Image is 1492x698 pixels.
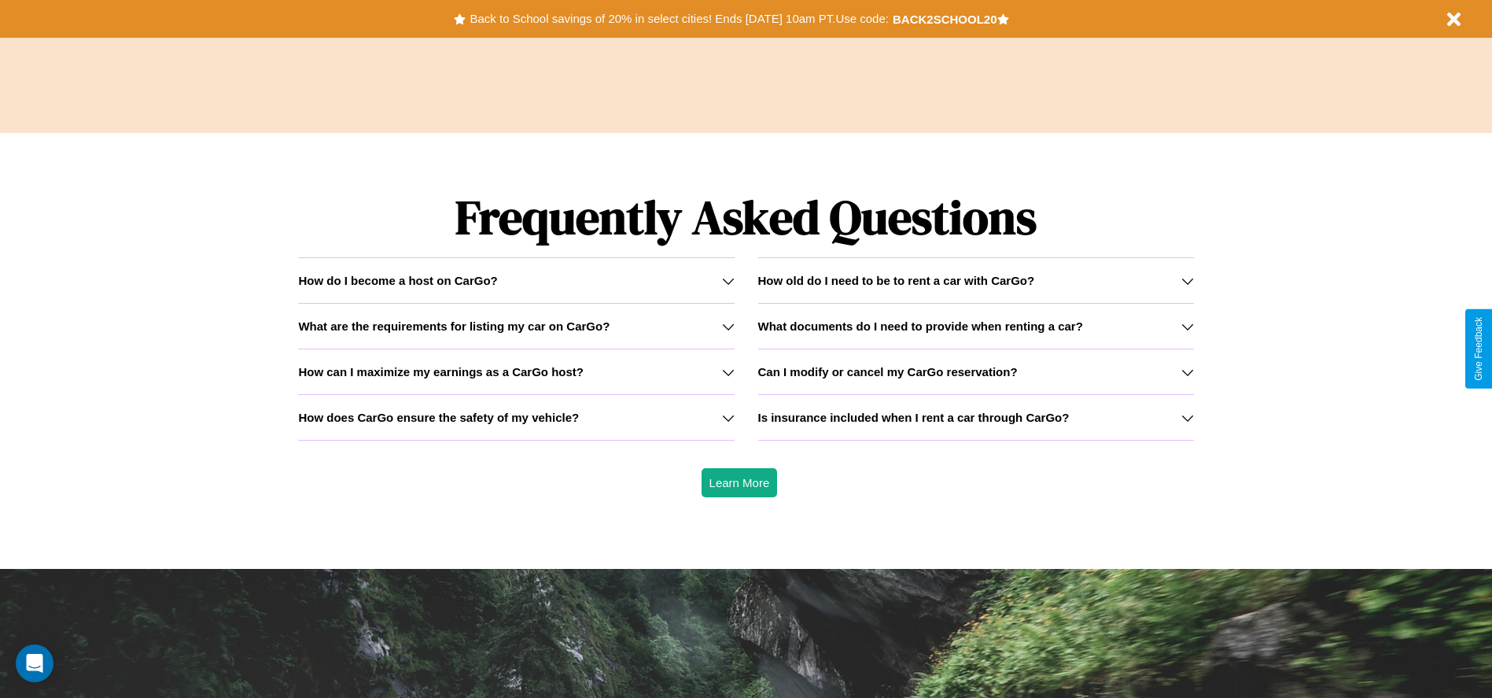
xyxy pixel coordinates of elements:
[298,365,584,379] h3: How can I maximize my earnings as a CarGo host?
[466,8,892,30] button: Back to School savings of 20% in select cities! Ends [DATE] 10am PT.Use code:
[758,365,1018,379] h3: Can I modify or cancel my CarGo reservation?
[298,411,579,424] h3: How does CarGo ensure the safety of my vehicle?
[893,13,997,26] b: BACK2SCHOOL20
[1473,317,1484,381] div: Give Feedback
[758,411,1070,424] h3: Is insurance included when I rent a car through CarGo?
[298,177,1193,257] h1: Frequently Asked Questions
[702,468,778,497] button: Learn More
[298,319,610,333] h3: What are the requirements for listing my car on CarGo?
[758,319,1083,333] h3: What documents do I need to provide when renting a car?
[298,274,497,287] h3: How do I become a host on CarGo?
[758,274,1035,287] h3: How old do I need to be to rent a car with CarGo?
[16,644,53,682] div: Open Intercom Messenger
